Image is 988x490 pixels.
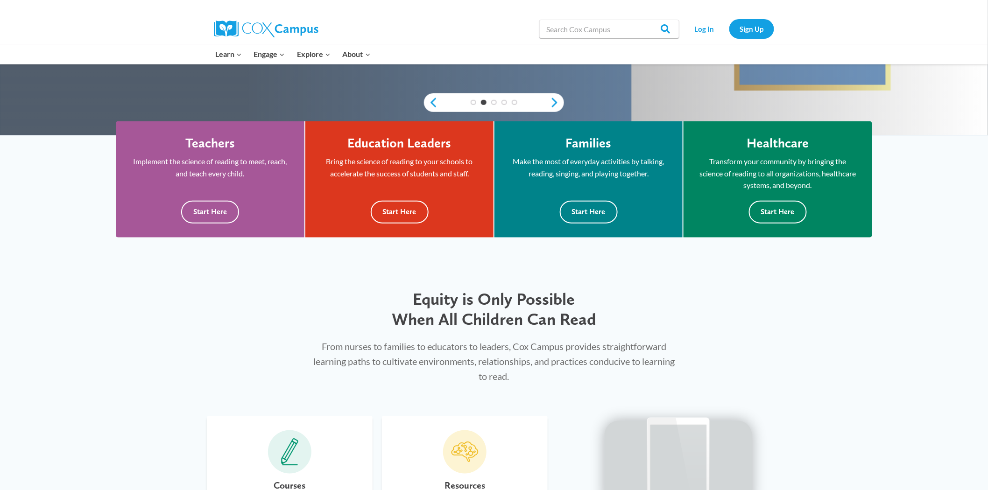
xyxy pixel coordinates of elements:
button: Start Here [371,201,429,224]
a: Families Make the most of everyday activities by talking, reading, singing, and playing together.... [494,121,683,238]
p: From nurses to families to educators to leaders, Cox Campus provides straightforward learning pat... [313,339,675,384]
a: 2 [481,100,487,105]
a: Education Leaders Bring the science of reading to your schools to accelerate the success of stude... [305,121,494,238]
input: Search Cox Campus [539,20,679,38]
button: Child menu of Learn [209,44,248,64]
a: Healthcare Transform your community by bringing the science of reading to all organizations, heal... [684,121,872,238]
p: Make the most of everyday activities by talking, reading, singing, and playing together. [508,155,669,179]
a: 3 [491,100,497,105]
a: 5 [512,100,517,105]
a: Teachers Implement the science of reading to meet, reach, and teach every child. Start Here [116,121,304,238]
a: previous [424,97,438,108]
nav: Secondary Navigation [684,19,774,38]
p: Bring the science of reading to your schools to accelerate the success of students and staff. [319,155,480,179]
a: 4 [501,100,507,105]
div: content slider buttons [424,93,564,112]
p: Implement the science of reading to meet, reach, and teach every child. [130,155,290,179]
a: Log In [684,19,725,38]
button: Start Here [181,201,239,224]
button: Start Here [560,201,618,224]
button: Child menu of About [337,44,377,64]
h4: Healthcare [747,135,809,151]
a: next [550,97,564,108]
button: Child menu of Explore [291,44,337,64]
nav: Primary Navigation [209,44,376,64]
h4: Education Leaders [348,135,452,151]
button: Start Here [749,201,807,224]
h4: Families [566,135,612,151]
button: Child menu of Engage [248,44,291,64]
img: Cox Campus [214,21,318,37]
a: Sign Up [729,19,774,38]
a: 1 [471,100,476,105]
h4: Teachers [185,135,235,151]
span: Equity is Only Possible When All Children Can Read [392,289,596,329]
p: Transform your community by bringing the science of reading to all organizations, healthcare syst... [698,155,858,191]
